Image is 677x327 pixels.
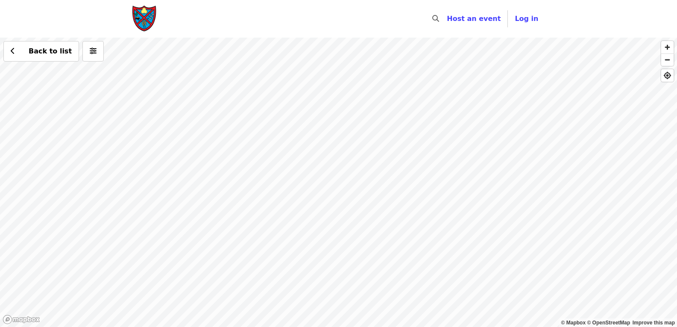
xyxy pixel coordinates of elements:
[90,47,97,55] i: sliders-h icon
[661,53,674,66] button: Zoom Out
[661,41,674,53] button: Zoom In
[132,5,158,32] img: Society of St. Andrew - Home
[82,41,104,62] button: More filters (0 selected)
[633,320,675,326] a: Map feedback
[508,10,545,27] button: Log in
[561,320,586,326] a: Mapbox
[587,320,630,326] a: OpenStreetMap
[29,47,72,55] span: Back to list
[447,15,501,23] a: Host an event
[11,47,15,55] i: chevron-left icon
[661,69,674,82] button: Find My Location
[3,41,79,62] button: Back to list
[444,9,451,29] input: Search
[3,315,40,324] a: Mapbox logo
[432,15,439,23] i: search icon
[515,15,538,23] span: Log in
